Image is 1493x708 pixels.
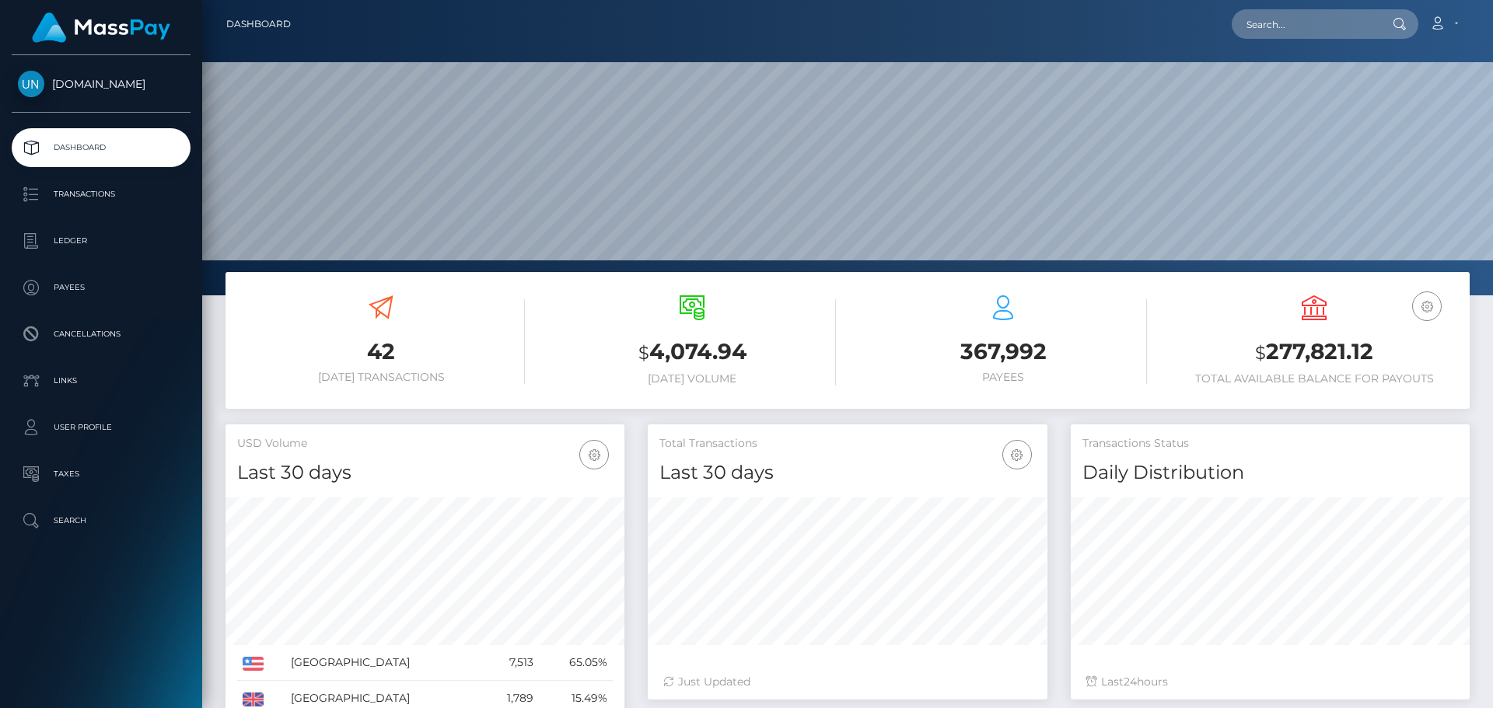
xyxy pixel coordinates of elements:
input: Search... [1232,9,1378,39]
h6: [DATE] Volume [548,372,836,385]
small: $ [1255,342,1266,364]
h4: Last 30 days [659,459,1035,487]
td: [GEOGRAPHIC_DATA] [285,645,482,681]
div: Just Updated [663,674,1031,690]
h5: Total Transactions [659,436,1035,452]
a: Cancellations [12,315,191,354]
h3: 367,992 [859,337,1147,367]
a: Dashboard [226,8,291,40]
img: US.png [243,657,264,671]
td: 7,513 [482,645,539,681]
small: $ [638,342,649,364]
p: Search [18,509,184,532]
a: Links [12,361,191,400]
a: Taxes [12,455,191,494]
h6: Total Available Balance for Payouts [1170,372,1458,385]
td: 65.05% [539,645,613,681]
p: Links [18,369,184,392]
p: Cancellations [18,323,184,346]
h4: Last 30 days [237,459,613,487]
h6: [DATE] Transactions [237,371,525,384]
a: Search [12,501,191,540]
div: Last hours [1086,674,1454,690]
h5: USD Volume [237,436,613,452]
a: User Profile [12,408,191,447]
p: Transactions [18,183,184,206]
h3: 4,074.94 [548,337,836,368]
img: Unlockt.me [18,71,44,97]
img: GB.png [243,692,264,706]
h5: Transactions Status [1082,436,1458,452]
p: User Profile [18,416,184,439]
h6: Payees [859,371,1147,384]
h4: Daily Distribution [1082,459,1458,487]
a: Ledger [12,221,191,260]
span: [DOMAIN_NAME] [12,77,191,91]
a: Dashboard [12,128,191,167]
p: Payees [18,276,184,299]
a: Payees [12,268,191,307]
img: MassPay Logo [32,12,170,43]
p: Ledger [18,229,184,253]
a: Transactions [12,175,191,214]
h3: 277,821.12 [1170,337,1458,368]
p: Dashboard [18,136,184,159]
h3: 42 [237,337,525,367]
span: 24 [1124,675,1137,689]
p: Taxes [18,462,184,486]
